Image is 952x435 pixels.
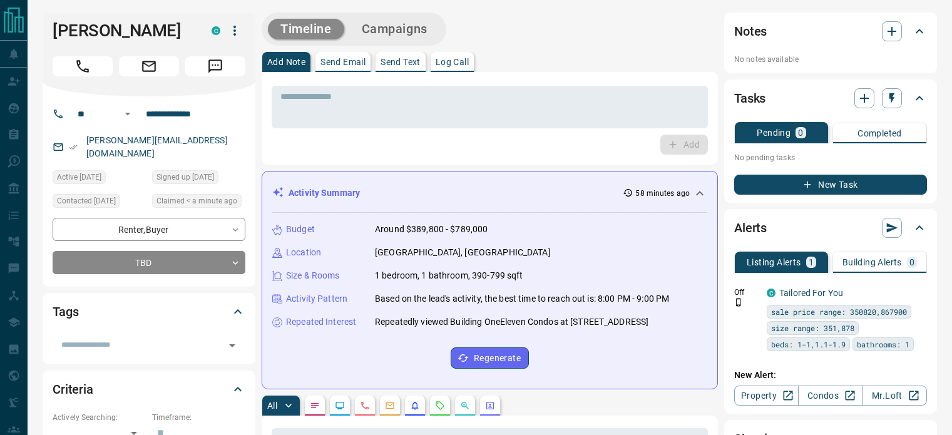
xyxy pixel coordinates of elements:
div: Sat Mar 21 2020 [152,170,245,188]
p: Repeatedly viewed Building OneEleven Condos at [STREET_ADDRESS] [375,315,648,329]
span: Contacted [DATE] [57,195,116,207]
p: Activity Pattern [286,292,347,305]
p: Send Text [381,58,421,66]
svg: Listing Alerts [410,401,420,411]
p: 0 [909,258,914,267]
svg: Push Notification Only [734,298,743,307]
span: bathrooms: 1 [857,338,909,351]
p: 58 minutes ago [635,188,690,199]
svg: Lead Browsing Activity [335,401,345,411]
div: Activity Summary58 minutes ago [272,182,707,205]
p: No notes available [734,54,927,65]
p: New Alert: [734,369,927,382]
p: 1 [809,258,814,267]
span: Email [119,56,179,76]
span: Signed up [DATE] [156,171,214,183]
div: Tags [53,297,245,327]
div: condos.ca [212,26,220,35]
p: Off [734,287,759,298]
svg: Emails [385,401,395,411]
h2: Criteria [53,379,93,399]
svg: Agent Actions [485,401,495,411]
p: Repeated Interest [286,315,356,329]
svg: Notes [310,401,320,411]
div: Notes [734,16,927,46]
svg: Requests [435,401,445,411]
a: Condos [798,386,862,406]
button: Campaigns [349,19,440,39]
p: Add Note [267,58,305,66]
a: Mr.Loft [862,386,927,406]
h2: Notes [734,21,767,41]
p: Send Email [320,58,366,66]
span: Active [DATE] [57,171,101,183]
svg: Calls [360,401,370,411]
span: sale price range: 350820,867900 [771,305,907,318]
div: TBD [53,251,245,274]
button: Timeline [268,19,344,39]
div: Criteria [53,374,245,404]
p: Log Call [436,58,469,66]
div: Tue Oct 14 2025 [152,194,245,212]
button: Regenerate [451,347,529,369]
p: No pending tasks [734,148,927,167]
button: New Task [734,175,927,195]
div: condos.ca [767,289,775,297]
div: Tasks [734,83,927,113]
svg: Email Verified [69,143,78,151]
p: Activity Summary [289,187,360,200]
p: 0 [798,128,803,137]
p: All [267,401,277,410]
button: Open [120,106,135,121]
div: Renter , Buyer [53,218,245,241]
span: beds: 1-1,1.1-1.9 [771,338,846,351]
p: Pending [757,128,791,137]
h2: Tags [53,302,78,322]
div: Alerts [734,213,927,243]
span: Call [53,56,113,76]
h2: Tasks [734,88,765,108]
p: [GEOGRAPHIC_DATA], [GEOGRAPHIC_DATA] [375,246,551,259]
h2: Alerts [734,218,767,238]
span: Message [185,56,245,76]
p: Around $389,800 - $789,000 [375,223,488,236]
p: 1 bedroom, 1 bathroom, 390-799 sqft [375,269,523,282]
span: Claimed < a minute ago [156,195,237,207]
button: Open [223,337,241,354]
div: Sun Oct 12 2025 [53,170,146,188]
div: Sun Apr 12 2020 [53,194,146,212]
h1: [PERSON_NAME] [53,21,193,41]
a: [PERSON_NAME][EMAIL_ADDRESS][DOMAIN_NAME] [86,135,228,158]
p: Budget [286,223,315,236]
a: Tailored For You [779,288,843,298]
span: size range: 351,878 [771,322,854,334]
p: Building Alerts [842,258,902,267]
p: Location [286,246,321,259]
svg: Opportunities [460,401,470,411]
p: Size & Rooms [286,269,340,282]
p: Timeframe: [152,412,245,423]
p: Completed [857,129,902,138]
p: Listing Alerts [747,258,801,267]
p: Actively Searching: [53,412,146,423]
p: Based on the lead's activity, the best time to reach out is: 8:00 PM - 9:00 PM [375,292,669,305]
a: Property [734,386,799,406]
